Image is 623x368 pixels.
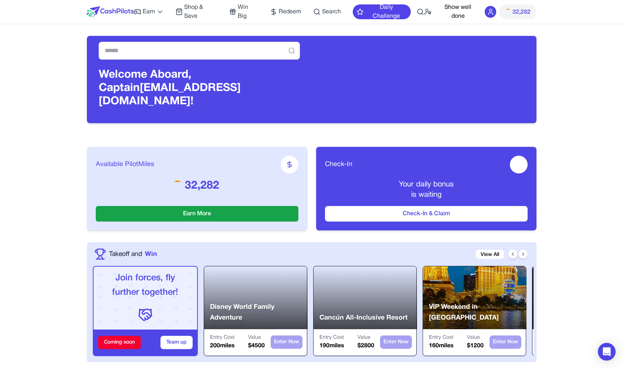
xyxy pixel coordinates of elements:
p: Entry Cost [429,334,454,341]
button: Enter Now [271,335,302,349]
span: Win Big [238,3,258,21]
a: Shop & Save [176,3,217,21]
p: Disney World Family Adventure [210,302,308,324]
a: Takeoff andWin [109,249,157,259]
a: Search [313,7,341,16]
span: Earn [143,7,155,16]
span: Check-In [325,159,352,170]
div: Coming soon [98,336,141,349]
button: Team up [160,336,193,349]
a: Win Big [229,3,258,21]
h3: Welcome Aboard, Captain [EMAIL_ADDRESS][DOMAIN_NAME]! [99,68,300,108]
p: $ 1200 [467,341,484,350]
span: 32,282 [512,8,531,17]
img: receive-dollar [515,161,522,168]
button: Enter Now [380,335,412,349]
a: View All [476,250,504,259]
img: Header decoration [312,39,536,120]
p: 160 miles [429,341,454,350]
p: Value [358,334,374,341]
img: CashPilots Logo [87,6,134,17]
p: 190 miles [319,341,344,350]
p: Join forces, fly further together! [99,271,191,300]
span: Win [145,249,157,259]
p: Entry Cost [319,334,344,341]
p: Entry Cost [210,334,235,341]
p: Value [248,334,265,341]
span: Available PilotMiles [96,159,154,170]
p: Your daily bonus [325,179,528,190]
img: PMs [172,180,183,190]
span: Shop & Save [184,3,217,21]
p: $ 4500 [248,341,265,350]
span: Takeoff and [109,249,142,259]
p: 200 miles [210,341,235,350]
button: Daily Challenge [353,4,411,19]
span: Search [322,7,341,16]
button: Check-In & Claim [325,206,528,222]
p: VIP Weekend in [GEOGRAPHIC_DATA] [429,302,526,324]
span: Redeem [279,7,301,16]
p: 32,282 [96,179,298,193]
img: PMs [505,9,511,14]
a: Earn [134,7,164,16]
button: PMs32,282 [499,4,536,19]
span: is waiting [411,192,441,198]
div: Open Intercom Messenger [598,343,616,361]
p: $ 2800 [358,341,374,350]
button: Show well done [437,3,479,21]
button: Earn More [96,206,298,222]
p: Value [467,334,484,341]
p: Cancún All-Inclusive Resort [319,313,407,323]
button: Enter Now [490,335,521,349]
a: Redeem [270,7,301,16]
